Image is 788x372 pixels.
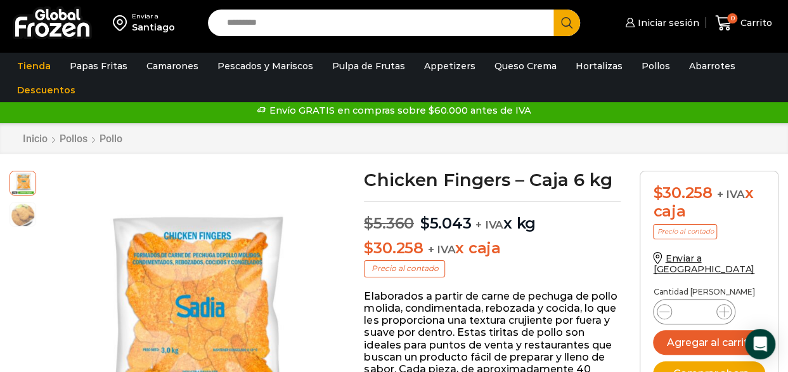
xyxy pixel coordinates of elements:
a: Enviar a [GEOGRAPHIC_DATA] [653,253,754,275]
nav: Breadcrumb [22,133,123,145]
a: 0 Carrito [712,8,775,38]
span: pollo-apanado [10,203,36,228]
h1: Chicken Fingers – Caja 6 kg [364,171,621,189]
p: x caja [364,239,621,258]
bdi: 5.043 [420,214,472,232]
a: Iniciar sesión [622,10,699,36]
bdi: 30.258 [364,239,423,257]
bdi: 30.258 [653,183,712,202]
a: Pollos [59,133,88,145]
a: Inicio [22,133,48,145]
span: + IVA [716,188,744,201]
a: Papas Fritas [63,54,134,78]
span: + IVA [427,243,455,256]
a: Descuentos [11,78,82,102]
a: Pollo [99,133,123,145]
div: x caja [653,184,765,221]
a: Pollos [635,54,676,78]
a: Tienda [11,54,57,78]
span: chicken-fingers [10,169,36,195]
button: Agregar al carrito [653,330,765,355]
a: Appetizers [418,54,482,78]
span: $ [653,183,662,202]
input: Product quantity [682,303,706,321]
a: Hortalizas [569,54,629,78]
span: + IVA [475,218,503,231]
span: 0 [727,13,737,23]
a: Queso Crema [488,54,563,78]
p: Precio al contado [653,224,717,239]
div: Enviar a [132,12,175,21]
a: Camarones [140,54,205,78]
span: Iniciar sesión [635,17,699,29]
p: Precio al contado [364,260,445,277]
div: Santiago [132,21,175,34]
a: Pescados y Mariscos [211,54,320,78]
button: Search button [553,10,580,36]
span: $ [420,214,430,232]
span: Carrito [737,17,772,29]
img: address-field-icon.svg [113,12,132,34]
p: x kg [364,201,621,233]
div: Open Intercom Messenger [745,329,775,359]
a: Abarrotes [683,54,742,78]
a: Pulpa de Frutas [326,54,411,78]
span: $ [364,214,373,232]
span: $ [364,239,373,257]
bdi: 5.360 [364,214,414,232]
p: Cantidad [PERSON_NAME] [653,288,765,296]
